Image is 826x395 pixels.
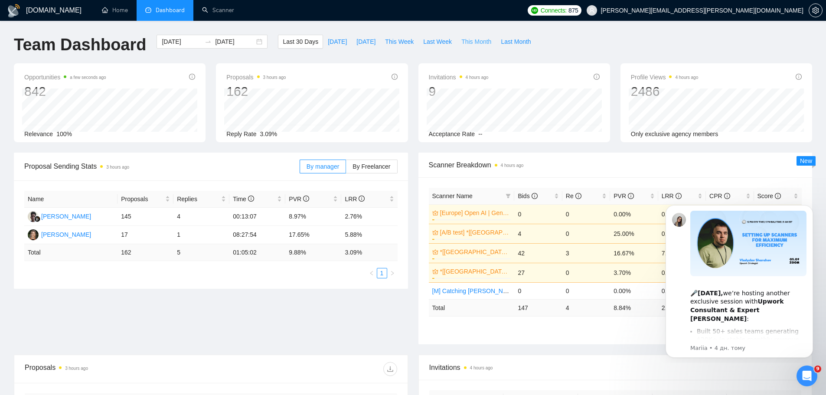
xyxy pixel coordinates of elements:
span: This Week [385,37,414,46]
td: 17.65% [285,226,341,244]
span: setting [809,7,822,14]
a: AK[PERSON_NAME] [28,212,91,219]
a: *[[GEOGRAPHIC_DATA]] AI & Machine Learning Software [440,247,509,257]
span: Invitations [429,72,489,82]
td: 27 [514,263,562,282]
td: 147 [514,299,562,316]
input: End date [215,37,255,46]
div: 162 [226,83,286,100]
span: Profile Views [631,72,699,82]
td: 08:27:54 [229,226,285,244]
span: info-circle [575,193,581,199]
span: swap-right [205,38,212,45]
span: Re [566,193,581,199]
span: crown [432,210,438,216]
td: 2.76% [341,208,397,226]
span: Only exclusive agency members [631,131,718,137]
span: Last Week [423,37,452,46]
div: 842 [24,83,106,100]
span: By Freelancer [353,163,390,170]
span: [DATE] [356,37,375,46]
span: Last 30 Days [283,37,318,46]
button: Last Week [418,35,457,49]
td: 01:05:02 [229,244,285,261]
td: 3 [562,243,610,263]
span: info-circle [359,196,365,202]
td: 5 [173,244,229,261]
iframe: Intercom live chat [797,366,817,386]
td: Total [24,244,118,261]
span: Proposal Sending Stats [24,161,300,172]
span: info-circle [303,196,309,202]
span: info-circle [532,193,538,199]
time: 3 hours ago [106,165,129,170]
td: 3.09 % [341,244,397,261]
img: upwork-logo.png [531,7,538,14]
td: 0 [562,263,610,282]
a: searchScanner [202,7,234,14]
a: IM[PERSON_NAME] [28,231,91,238]
span: crown [432,268,438,274]
td: 0 [562,224,610,243]
button: setting [809,3,823,17]
span: New [800,157,812,164]
span: Acceptance Rate [429,131,475,137]
div: 9 [429,83,489,100]
span: info-circle [628,193,634,199]
td: 0 [562,204,610,224]
span: info-circle [724,193,730,199]
td: 4 [514,224,562,243]
td: 1 [173,226,229,244]
span: Proposals [226,72,286,82]
div: Proposals [25,362,211,376]
td: 4 [173,208,229,226]
iframe: Intercom notifications повідомлення [653,197,826,363]
span: info-circle [676,193,682,199]
span: info-circle [775,193,781,199]
td: 0 [514,204,562,224]
td: 8.84 % [610,299,658,316]
td: 162 [118,244,173,261]
span: Last Month [501,37,531,46]
a: [A/B test] *[[GEOGRAPHIC_DATA]] AI & Machine Learning Software [440,228,509,237]
span: 3.09% [260,131,278,137]
td: Total [429,299,515,316]
span: 9 [814,366,821,372]
td: 17 [118,226,173,244]
td: 0.00% [610,282,658,299]
span: Time [233,196,254,202]
img: IM [28,229,39,240]
span: to [205,38,212,45]
span: user [589,7,595,13]
input: Start date [162,37,201,46]
span: Opportunities [24,72,106,82]
td: 25.00% [610,224,658,243]
li: 1 [377,268,387,278]
h1: Team Dashboard [14,35,146,55]
span: filter [506,193,511,199]
span: Relevance [24,131,53,137]
time: 4 hours ago [470,366,493,370]
span: info-circle [248,196,254,202]
button: This Week [380,35,418,49]
span: info-circle [594,74,600,80]
div: [PERSON_NAME] [41,212,91,221]
button: Last Month [496,35,535,49]
td: 16.67% [610,243,658,263]
span: Invitations [429,362,802,373]
a: *[[GEOGRAPHIC_DATA]/[GEOGRAPHIC_DATA]] AI Agent Development [440,267,509,276]
time: 4 hours ago [501,163,524,168]
td: 00:13:07 [229,208,285,226]
td: 5.88% [341,226,397,244]
button: Last 30 Days [278,35,323,49]
span: Scanner Breakdown [429,160,802,170]
span: 100% [56,131,72,137]
th: Proposals [118,191,173,208]
span: LRR [662,193,682,199]
button: right [387,268,398,278]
